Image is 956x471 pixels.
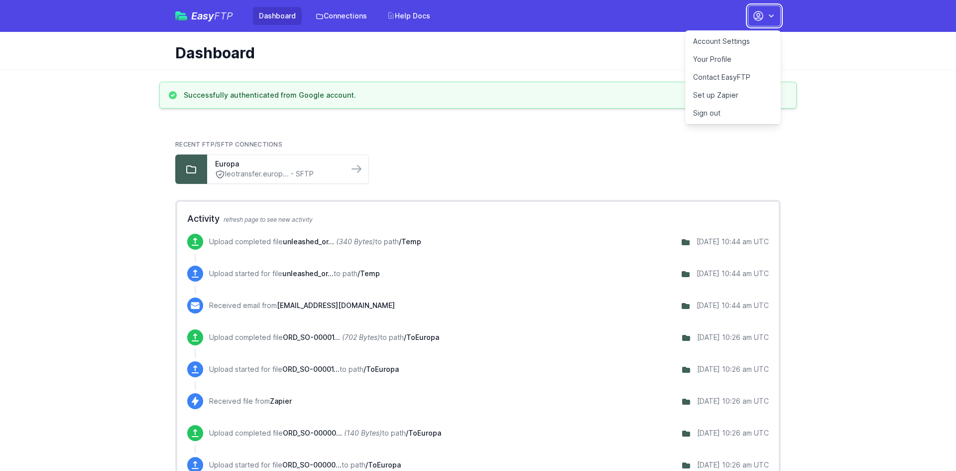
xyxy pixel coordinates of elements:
[282,269,334,278] span: unleashed_orders_c5f2a67664.csv
[685,50,781,68] a: Your Profile
[277,301,395,310] span: [EMAIL_ADDRESS][DOMAIN_NAME]
[215,169,341,179] a: leotransfer.europ... - SFTP
[191,11,233,21] span: Easy
[224,216,313,223] span: refresh page to see new activity
[209,332,439,342] p: Upload completed file to path
[215,159,341,169] a: Europa
[209,396,292,406] p: Received file from
[214,10,233,22] span: FTP
[209,237,421,247] p: Upload completed file to path
[685,104,781,122] a: Sign out
[184,90,356,100] h3: Successfully authenticated from Google account.
[399,237,421,246] span: /Temp
[336,237,375,246] i: (340 Bytes)
[697,460,769,470] div: [DATE] 10:26 am UTC
[209,460,401,470] p: Upload started for file to path
[406,429,441,437] span: /ToEuropa
[381,7,436,25] a: Help Docs
[283,333,340,341] span: ORD_SO-00001020.csv
[209,269,380,279] p: Upload started for file to path
[175,11,233,21] a: EasyFTP
[697,332,769,342] div: [DATE] 10:26 am UTC
[209,301,395,311] p: Received email from
[283,429,342,437] span: ORD_SO-00000977.csv
[175,141,781,149] h2: Recent FTP/SFTP Connections
[697,428,769,438] div: [DATE] 10:26 am UTC
[363,365,399,373] span: /ToEuropa
[685,32,781,50] a: Account Settings
[282,365,340,373] span: ORD_SO-00001020.csv
[187,212,769,226] h2: Activity
[697,269,769,279] div: [DATE] 10:44 am UTC
[344,429,382,437] i: (140 Bytes)
[404,333,439,341] span: /ToEuropa
[906,421,944,459] iframe: Drift Widget Chat Controller
[697,364,769,374] div: [DATE] 10:26 am UTC
[342,333,380,341] i: (702 Bytes)
[209,428,441,438] p: Upload completed file to path
[270,397,292,405] span: Zapier
[282,461,342,469] span: ORD_SO-00000977.csv
[310,7,373,25] a: Connections
[175,11,187,20] img: easyftp_logo.png
[697,396,769,406] div: [DATE] 10:26 am UTC
[358,269,380,278] span: /Temp
[209,364,399,374] p: Upload started for file to path
[697,237,769,247] div: [DATE] 10:44 am UTC
[697,301,769,311] div: [DATE] 10:44 am UTC
[253,7,302,25] a: Dashboard
[175,44,773,62] h1: Dashboard
[685,68,781,86] a: Contact EasyFTP
[685,86,781,104] a: Set up Zapier
[365,461,401,469] span: /ToEuropa
[283,237,334,246] span: unleashed_orders_c5f2a67664.csv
